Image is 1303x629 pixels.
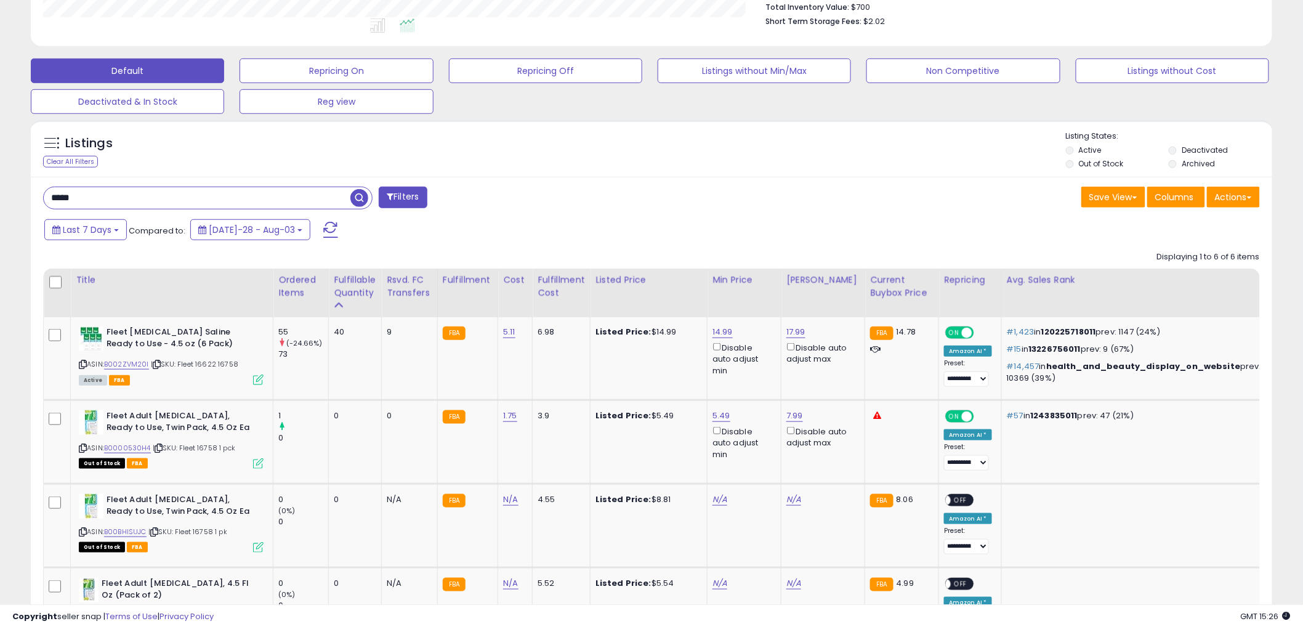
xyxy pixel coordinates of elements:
[946,412,962,422] span: ON
[503,410,517,422] a: 1.75
[503,326,515,338] a: 5.11
[786,326,805,338] a: 17.99
[863,15,885,27] span: $2.02
[786,274,860,286] div: [PERSON_NAME]
[946,328,962,338] span: ON
[538,410,581,421] div: 3.9
[897,326,916,338] span: 14.78
[1241,611,1291,622] span: 2025-08-11 15:26 GMT
[972,412,992,422] span: OFF
[712,493,727,506] a: N/A
[944,359,992,387] div: Preset:
[538,494,581,505] div: 4.55
[595,410,651,421] b: Listed Price:
[109,375,130,386] span: FBA
[79,458,125,469] span: All listings that are currently out of stock and unavailable for purchase on Amazon
[897,577,914,589] span: 4.99
[443,274,493,286] div: Fulfillment
[387,274,432,299] div: Rsvd. FC Transfers
[1182,145,1228,155] label: Deactivated
[278,432,328,444] div: 0
[765,2,849,12] b: Total Inventory Value:
[334,274,376,299] div: Fulfillable Quantity
[786,341,855,365] div: Disable auto adjust max
[712,424,772,460] div: Disable auto adjust min
[1079,145,1102,155] label: Active
[104,527,147,537] a: B00BHISUJC
[972,328,992,338] span: OFF
[127,458,148,469] span: FBA
[866,59,1060,83] button: Non Competitive
[127,542,148,553] span: FBA
[1157,251,1260,263] div: Displaying 1 to 6 of 6 items
[944,443,992,471] div: Preset:
[43,156,98,168] div: Clear All Filters
[44,219,127,240] button: Last 7 Days
[1007,326,1035,338] span: #1,423
[278,274,323,299] div: Ordered Items
[443,578,466,591] small: FBA
[79,327,103,351] img: 41MJ3LDBk5L._SL40_.jpg
[387,410,428,421] div: 0
[538,274,585,299] div: Fulfillment Cost
[786,410,803,422] a: 7.99
[595,577,651,589] b: Listed Price:
[503,577,518,590] a: N/A
[79,327,264,384] div: ASIN:
[595,494,698,505] div: $8.81
[278,590,296,599] small: (0%)
[105,611,158,622] a: Terms of Use
[503,493,518,506] a: N/A
[595,493,651,505] b: Listed Price:
[712,410,730,422] a: 5.49
[159,611,214,622] a: Privacy Policy
[595,410,698,421] div: $5.49
[1007,344,1262,355] p: in prev: 9 (67%)
[944,527,992,554] div: Preset:
[63,224,111,236] span: Last 7 Days
[107,494,256,520] b: Fleet Adult [MEDICAL_DATA], Ready to Use, Twin Pack, 4.5 Oz Ea
[944,346,992,357] div: Amazon AI *
[278,410,328,421] div: 1
[278,494,328,505] div: 0
[538,327,581,338] div: 6.98
[712,274,776,286] div: Min Price
[240,89,433,114] button: Reg view
[148,527,227,537] span: | SKU: Fleet 16758 1 pk
[153,443,235,453] span: | SKU: Fleet 16758 1 pck
[387,578,428,589] div: N/A
[786,577,801,590] a: N/A
[765,16,861,26] b: Short Term Storage Fees:
[1066,131,1272,142] p: Listing States:
[79,410,264,468] div: ASIN:
[102,578,251,604] b: Fleet Adult [MEDICAL_DATA], 4.5 Fl Oz (Pack of 2)
[870,578,893,591] small: FBA
[1007,360,1039,372] span: #14,457
[944,274,996,286] div: Repricing
[1007,327,1262,338] p: in prev: 1147 (24%)
[1007,343,1022,355] span: #15
[278,516,328,527] div: 0
[104,443,151,453] a: B0000530H4
[870,494,893,508] small: FBA
[1041,326,1096,338] span: 120225718011
[870,274,934,299] div: Current Buybox Price
[79,494,264,551] div: ASIN:
[1007,361,1262,383] p: in prev: 10369 (39%)
[1028,343,1081,355] span: 13226756011
[944,429,992,440] div: Amazon AI *
[1207,187,1260,208] button: Actions
[379,187,427,208] button: Filters
[786,493,801,506] a: N/A
[79,578,99,603] img: 419e6+GcOdL._SL40_.jpg
[1007,274,1266,286] div: Avg. Sales Rank
[278,506,296,516] small: (0%)
[107,327,256,352] b: Fleet [MEDICAL_DATA] Saline Ready to Use - 4.5 oz (6 Pack)
[449,59,642,83] button: Repricing Off
[1007,410,1023,421] span: #57
[951,495,970,506] span: OFF
[595,326,651,338] b: Listed Price:
[1046,360,1240,372] span: health_and_beauty_display_on_website
[1076,59,1269,83] button: Listings without Cost
[107,410,256,436] b: Fleet Adult [MEDICAL_DATA], Ready to Use, Twin Pack, 4.5 Oz Ea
